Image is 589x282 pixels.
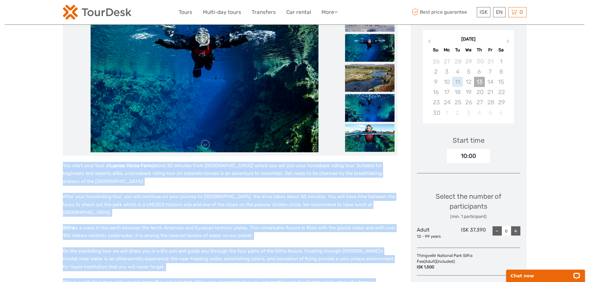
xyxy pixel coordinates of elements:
img: 2c8f139cdfb2472590374953f4590ee0_slider_thumbnail.jpeg [345,124,395,152]
div: Th [474,46,485,54]
div: Not available Wednesday, November 26th, 2025 [463,97,474,107]
div: Not available Saturday, November 15th, 2025 [496,77,506,87]
div: - [493,226,502,236]
div: Mo [441,46,452,54]
div: + [511,226,520,236]
div: Not available Sunday, November 30th, 2025 [430,108,441,118]
div: Adult [417,226,451,239]
img: 6bd4765235914b3fa70f95ed51cfd4e2_slider_thumbnail.jpeg [345,64,395,92]
div: Not available Friday, November 21st, 2025 [485,87,496,97]
span: ISK [480,9,488,15]
div: Not available Saturday, November 29th, 2025 [496,97,506,107]
div: EN [493,7,506,17]
div: Not available Sunday, November 9th, 2025 [430,77,441,87]
strong: Silfra [63,225,74,231]
div: Not available Tuesday, December 2nd, 2025 [452,108,463,118]
span: 0 [519,9,524,15]
a: More [322,8,338,17]
div: (min. 1 participant) [417,214,520,220]
div: Not available Friday, December 5th, 2025 [485,108,496,118]
div: Not available Thursday, December 4th, 2025 [474,108,485,118]
img: 29ce9ca6cabe4071a545761dbf704e5d_slider_thumbnail.jpeg [345,34,395,62]
img: 73f557e94b6545f880fcd9ba18ada2c0_slider_thumbnail.jpeg [345,94,395,122]
iframe: LiveChat chat widget [502,262,589,282]
div: Not available Monday, November 17th, 2025 [441,87,452,97]
div: Not available Thursday, November 27th, 2025 [474,97,485,107]
div: Not available Monday, November 10th, 2025 [441,77,452,87]
div: Not available Sunday, November 16th, 2025 [430,87,441,97]
div: 12 - 99 years [417,234,451,240]
p: is a crack in the earth between the North American and Eurasian tectonic plates. This remarkable ... [63,224,398,240]
div: Not available Saturday, November 8th, 2025 [496,67,506,77]
div: month 2025-11 [425,56,512,118]
a: Multi-day tours [203,8,241,17]
a: Transfers [252,8,276,17]
button: Previous Month [424,38,433,48]
div: Not available Monday, November 24th, 2025 [441,97,452,107]
div: Not available Wednesday, December 3rd, 2025 [463,108,474,118]
div: 10:00 [447,149,490,163]
div: Not available Tuesday, November 25th, 2025 [452,97,463,107]
div: Not available Wednesday, November 19th, 2025 [463,87,474,97]
div: Fr [485,46,496,54]
div: Thingvellir National Park Silfra Fee (Adult) (included) [417,253,494,271]
div: Not available Wednesday, November 5th, 2025 [463,67,474,77]
div: Not available Thursday, November 6th, 2025 [474,67,485,77]
div: Not available Wednesday, November 12th, 2025 [463,77,474,87]
div: ISK 1,500 [417,264,491,270]
a: Tours [179,8,192,17]
div: Tu [452,46,463,54]
div: Choose Tuesday, October 28th, 2025 [452,56,463,67]
div: Not available Saturday, December 6th, 2025 [496,108,506,118]
img: 29ce9ca6cabe4071a545761dbf704e5d_main_slider.jpeg [91,4,318,153]
div: Not available Friday, November 14th, 2025 [485,77,496,87]
img: 120-15d4194f-c635-41b9-a512-a3cb382bfb57_logo_small.png [63,5,131,20]
div: Not available Saturday, November 22nd, 2025 [496,87,506,97]
button: Next Month [504,38,514,48]
div: Not available Tuesday, November 4th, 2025 [452,67,463,77]
div: Not available Sunday, November 23rd, 2025 [430,97,441,107]
p: After your horseriding tour, you will continue on your journey to [GEOGRAPHIC_DATA], the drive ta... [63,193,398,217]
div: Su [430,46,441,54]
div: Not available Friday, November 28th, 2025 [485,97,496,107]
div: Choose Friday, October 31st, 2025 [485,56,496,67]
div: Select the number of participants [417,192,520,220]
strong: Laxnes Horse Farm [110,163,152,168]
div: Choose Monday, October 27th, 2025 [441,56,452,67]
span: Best price guarantee [411,7,475,17]
div: Not available Monday, December 1st, 2025 [441,108,452,118]
div: Choose Wednesday, October 29th, 2025 [463,56,474,67]
div: Not available Sunday, November 2nd, 2025 [430,67,441,77]
div: We [463,46,474,54]
div: Not available Friday, November 7th, 2025 [485,67,496,77]
div: [DATE] [423,36,514,43]
div: Choose Thursday, October 30th, 2025 [474,56,485,67]
div: Not available Thursday, November 20th, 2025 [474,87,485,97]
p: On the snorkeling tour we will dress you in a dry suit and guide you through the four parts of th... [63,247,398,271]
div: Choose Sunday, October 26th, 2025 [430,56,441,67]
p: You start your tour at (about 30 minutes from [GEOGRAPHIC_DATA]) where you will join your horseba... [63,162,398,186]
a: Car rental [286,8,311,17]
div: Start time [453,136,484,145]
div: ISK 37,390 [451,226,486,239]
div: Sa [496,46,506,54]
div: Not available Tuesday, November 18th, 2025 [452,87,463,97]
div: Not available Tuesday, November 11th, 2025 [452,77,463,87]
div: Not available Thursday, November 13th, 2025 [474,77,485,87]
div: Not available Saturday, November 1st, 2025 [496,56,506,67]
div: Not available Monday, November 3rd, 2025 [441,67,452,77]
